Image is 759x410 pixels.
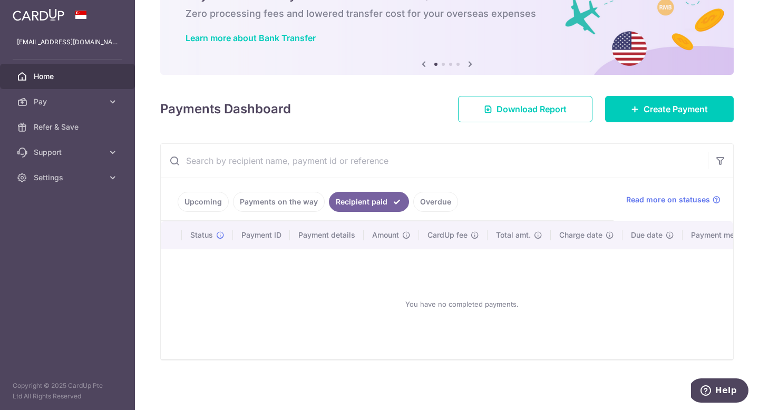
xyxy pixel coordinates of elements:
[329,192,409,212] a: Recipient paid
[458,96,592,122] a: Download Report
[372,230,399,240] span: Amount
[626,194,710,205] span: Read more on statuses
[233,192,325,212] a: Payments on the way
[190,230,213,240] span: Status
[34,96,103,107] span: Pay
[290,221,364,249] th: Payment details
[34,172,103,183] span: Settings
[160,100,291,119] h4: Payments Dashboard
[644,103,708,115] span: Create Payment
[413,192,458,212] a: Overdue
[605,96,734,122] a: Create Payment
[186,33,316,43] a: Learn more about Bank Transfer
[497,103,567,115] span: Download Report
[691,378,748,405] iframe: Opens a widget where you can find more information
[496,230,531,240] span: Total amt.
[34,71,103,82] span: Home
[626,194,721,205] a: Read more on statuses
[17,37,118,47] p: [EMAIL_ADDRESS][DOMAIN_NAME]
[13,8,64,21] img: CardUp
[34,122,103,132] span: Refer & Save
[161,144,708,178] input: Search by recipient name, payment id or reference
[559,230,602,240] span: Charge date
[186,7,708,20] h6: Zero processing fees and lowered transfer cost for your overseas expenses
[178,192,229,212] a: Upcoming
[427,230,468,240] span: CardUp fee
[631,230,663,240] span: Due date
[34,147,103,158] span: Support
[233,221,290,249] th: Payment ID
[173,258,750,350] div: You have no completed payments.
